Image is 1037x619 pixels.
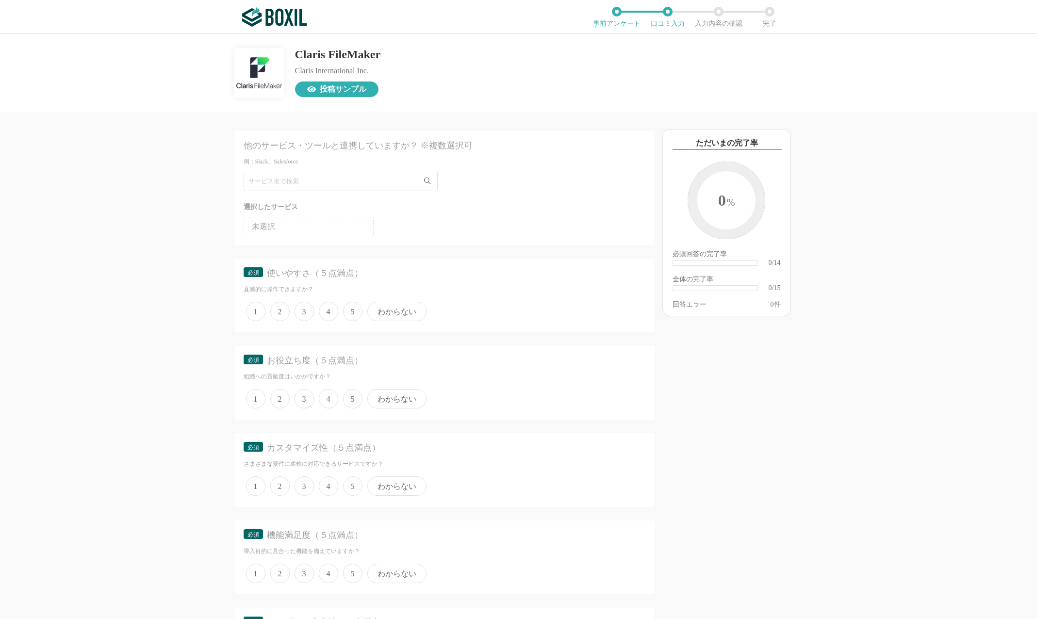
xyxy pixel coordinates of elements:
[673,251,781,260] div: 必須回答の完了率
[244,373,646,381] div: 組織への貢献度はいかがですか？
[642,7,693,27] li: 口コミ入力
[319,302,338,321] span: 4
[319,564,338,583] span: 4
[343,389,362,408] span: 5
[270,476,290,496] span: 2
[246,389,265,408] span: 1
[246,476,265,496] span: 1
[267,442,629,454] div: カスタマイズ性（５点満点）
[727,197,735,208] span: %
[592,7,642,27] li: 事前アンケート
[295,302,314,321] span: 3
[247,357,259,363] span: 必須
[246,564,265,583] span: 1
[367,389,427,408] span: わからない
[771,301,774,308] span: 0
[367,302,427,321] span: わからない
[246,302,265,321] span: 1
[244,547,646,555] div: 導入目的に見合った機能を備えていますか？
[244,140,606,152] div: 他のサービス・ツールと連携していますか？ ※複数選択可
[244,158,646,166] div: 例：Slack、Salesforce
[270,302,290,321] span: 2
[295,564,314,583] span: 3
[242,7,307,27] img: ボクシルSaaS_ロゴ
[769,260,781,266] div: 0/14
[693,7,744,27] li: 入力内容の確認
[247,269,259,276] span: 必須
[673,137,782,150] div: ただいまの完了率
[267,529,629,541] div: 機能満足度（５点満点）
[343,564,362,583] span: 5
[270,389,290,408] span: 2
[295,476,314,496] span: 3
[244,285,646,293] div: 直感的に操作できますか？
[744,7,795,27] li: 完了
[247,531,259,538] span: 必須
[769,285,781,292] div: 0/15
[367,476,427,496] span: わからない
[673,276,781,285] div: 全体の完了率
[244,172,438,191] input: サービス名で検索
[244,201,646,213] div: 選択したサービス
[270,564,290,583] span: 2
[343,302,362,321] span: 5
[247,444,259,451] span: 必須
[771,301,781,308] div: 件
[295,49,381,60] div: Claris FileMaker
[673,301,707,308] div: 回答エラー
[319,476,338,496] span: 4
[267,355,629,367] div: お役立ち度（５点満点）
[244,460,646,468] div: さまざまな要件に柔軟に対応できるサービスですか？
[319,389,338,408] span: 4
[367,564,427,583] span: わからない
[343,476,362,496] span: 5
[295,389,314,408] span: 3
[267,267,629,279] div: 使いやすさ（５点満点）
[252,223,275,230] span: 未選択
[295,67,381,75] div: Claris International Inc.
[697,171,756,231] span: 0
[320,85,366,93] span: 投稿サンプル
